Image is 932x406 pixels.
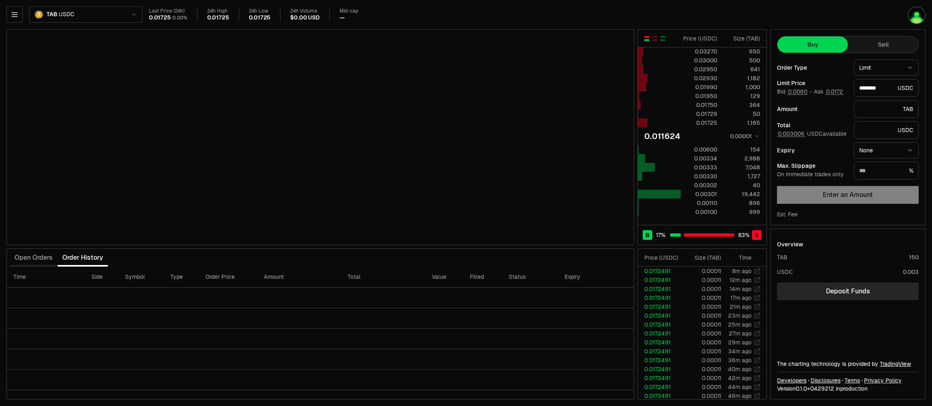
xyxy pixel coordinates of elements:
[340,8,358,14] div: Mkt cap
[681,74,717,82] div: 0.02930
[684,320,722,329] td: 0.00011
[643,35,650,42] button: Show Buy and Sell Orders
[681,92,717,100] div: 0.01950
[644,254,684,262] div: Price ( USDC )
[909,7,925,24] img: 123
[777,130,847,137] span: USDC available
[660,35,666,42] button: Show Buy Orders Only
[502,267,558,288] th: Status
[854,162,919,179] div: %
[681,101,717,109] div: 0.01750
[249,14,271,21] div: 0.01725
[681,199,717,207] div: 0.00110
[644,130,680,142] div: 0.011624
[341,267,425,288] th: Total
[149,8,187,14] div: Last Price (24h)
[880,360,911,368] a: TradingView
[684,302,722,311] td: 0.00011
[638,347,684,356] td: 0.0172491
[656,231,665,239] span: 17 %
[558,267,634,288] th: Expiry
[777,163,847,169] div: Max. Slippage
[638,311,684,320] td: 0.0172491
[724,101,760,109] div: 364
[854,60,919,76] button: Limit
[724,110,760,118] div: 50
[638,382,684,391] td: 0.0172491
[681,47,717,56] div: 0.03270
[199,267,257,288] th: Order Price
[257,267,341,288] th: Amount
[724,34,760,43] div: Size ( TAB )
[638,276,684,284] td: 0.0172491
[35,11,42,18] img: TAB Logo
[172,15,187,21] div: 0.00%
[777,210,798,218] div: Est. Fee
[681,154,717,162] div: 0.00334
[724,92,760,100] div: 129
[681,145,717,154] div: 0.00600
[681,56,717,64] div: 0.03000
[728,131,760,141] button: 0.00001
[681,181,717,189] div: 0.00302
[903,268,919,276] div: 0.003
[724,74,760,82] div: 1,182
[777,282,919,300] a: Deposit Funds
[690,254,721,262] div: Size ( TAB )
[728,392,752,400] time: 46m ago
[164,267,199,288] th: Type
[681,83,717,91] div: 0.01990
[681,65,717,73] div: 0.02950
[638,338,684,347] td: 0.0172491
[728,339,752,346] time: 29m ago
[47,11,57,18] span: TAB
[777,376,807,385] a: Developers
[724,163,760,171] div: 7,048
[724,47,760,56] div: 650
[638,356,684,365] td: 0.0172491
[724,190,760,198] div: 19,442
[684,338,722,347] td: 0.00011
[787,88,808,95] button: 0.0060
[728,312,752,319] time: 23m ago
[728,383,752,391] time: 44m ago
[652,35,658,42] button: Show Sell Orders Only
[724,119,760,127] div: 1,165
[249,8,271,14] div: 24h Low
[149,14,171,21] div: 0.01725
[425,267,463,288] th: Value
[777,65,847,71] div: Order Type
[684,267,722,276] td: 0.00011
[638,302,684,311] td: 0.0172491
[728,365,752,373] time: 40m ago
[777,171,847,178] div: On immediate trades only
[681,172,717,180] div: 0.00330
[681,110,717,118] div: 0.01729
[724,83,760,91] div: 1,000
[777,36,848,53] button: Buy
[777,88,812,96] span: Bid -
[854,79,919,97] div: USDC
[730,294,752,301] time: 17m ago
[684,284,722,293] td: 0.00011
[684,374,722,382] td: 0.00011
[854,121,919,139] div: USDC
[10,250,57,266] button: Open Orders
[681,208,717,216] div: 0.00100
[845,376,860,385] a: Terms
[777,268,793,276] div: USDC
[724,65,760,73] div: 641
[777,240,803,248] div: Overview
[724,56,760,64] div: 500
[777,106,847,112] div: Amount
[724,145,760,154] div: 154
[728,374,752,382] time: 42m ago
[684,329,722,338] td: 0.00011
[730,285,752,293] time: 14m ago
[7,30,634,245] iframe: Financial Chart
[119,267,164,288] th: Symbol
[864,376,902,385] a: Privacy Policy
[638,267,684,276] td: 0.0172491
[724,181,760,189] div: 40
[290,14,319,21] div: $0.00 USD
